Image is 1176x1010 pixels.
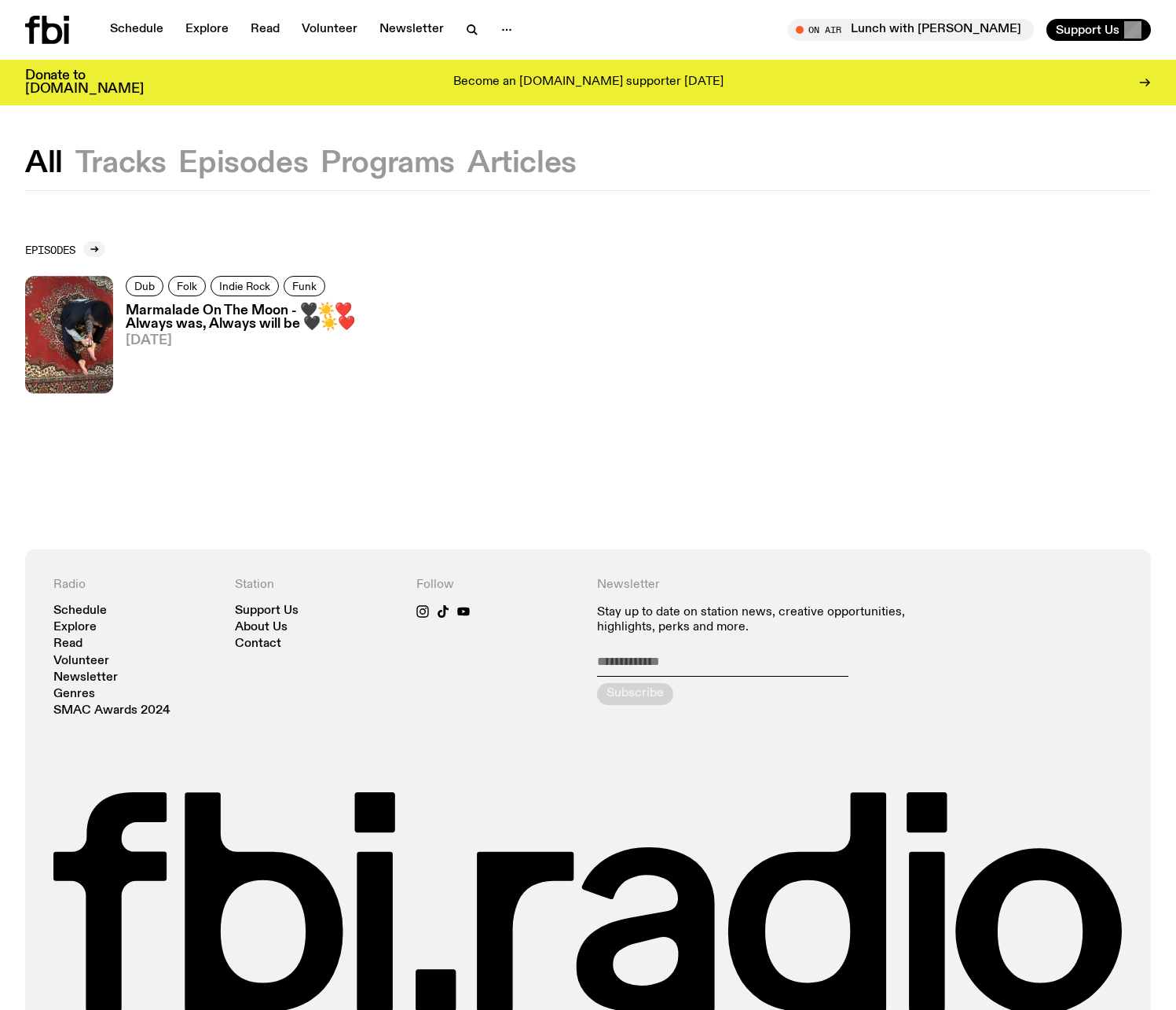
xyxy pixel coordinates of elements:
h4: Station [235,578,397,593]
a: Newsletter [53,672,118,684]
h2: Episodes [25,244,75,255]
a: Support Us [235,605,299,617]
a: Schedule [101,19,173,41]
a: Explore [53,622,97,634]
a: Newsletter [370,19,453,41]
button: Articles [467,149,577,178]
span: [DATE] [126,334,388,347]
span: Support Us [1056,23,1119,37]
a: Episodes [25,241,105,257]
button: All [25,149,63,178]
a: Read [53,638,82,650]
a: About Us [235,622,288,634]
img: Tommy - Persian Rug [25,276,113,393]
button: Episodes [178,149,308,178]
a: Dub [126,276,163,296]
button: Programs [321,149,455,178]
span: Funk [292,280,317,292]
button: Tracks [75,149,167,178]
a: Genres [53,689,95,700]
h4: Radio [53,578,216,593]
button: Support Us [1046,19,1151,41]
button: Subscribe [597,683,673,705]
h3: Donate to [DOMAIN_NAME] [25,69,144,96]
a: Explore [176,19,238,41]
h4: Follow [416,578,579,593]
button: On AirLunch with [PERSON_NAME] [788,19,1034,41]
p: Stay up to date on station news, creative opportunities, highlights, perks and more. [597,605,941,635]
a: Folk [168,276,206,296]
span: Indie Rock [219,280,270,292]
a: Indie Rock [211,276,279,296]
span: Folk [177,280,197,292]
a: Funk [284,276,325,296]
p: Become an [DOMAIN_NAME] supporter [DATE] [453,75,724,90]
a: Read [241,19,289,41]
span: Dub [134,280,155,292]
a: Volunteer [292,19,367,41]
h3: Marmalade On The Moon - 🖤☀️❤️ Always was, Always will be 🖤☀️❤️ [126,304,388,331]
a: Volunteer [53,656,109,667]
a: Marmalade On The Moon - 🖤☀️❤️ Always was, Always will be 🖤☀️❤️[DATE] [113,304,388,393]
a: Schedule [53,605,107,617]
a: SMAC Awards 2024 [53,705,170,717]
a: Contact [235,638,281,650]
h4: Newsletter [597,578,941,593]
